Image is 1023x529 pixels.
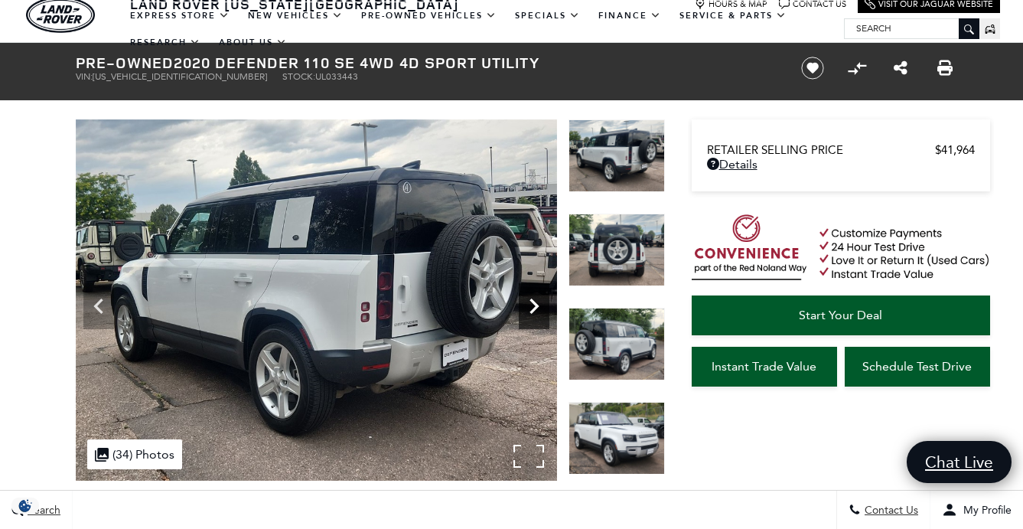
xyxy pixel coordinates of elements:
a: Details [707,157,975,171]
a: Specials [506,2,589,29]
span: Contact Us [861,504,918,517]
a: Service & Parts [670,2,796,29]
span: Start Your Deal [799,308,882,322]
div: Next [519,283,549,329]
span: Retailer Selling Price [707,143,935,157]
span: Instant Trade Value [712,359,816,374]
img: Used 2020 Fuji White Land Rover SE image 12 [569,214,665,286]
span: Stock: [282,71,315,82]
span: Chat Live [917,452,1001,472]
button: Compare Vehicle [845,57,868,80]
a: Finance [589,2,670,29]
h1: 2020 Defender 110 SE 4WD 4D Sport Utility [76,54,776,71]
img: Used 2020 Fuji White Land Rover SE image 11 [569,119,665,192]
nav: Main Navigation [121,2,844,56]
a: EXPRESS STORE [121,2,239,29]
img: Opt-Out Icon [8,498,43,514]
a: Retailer Selling Price $41,964 [707,143,975,157]
a: Research [121,29,210,56]
img: Used 2020 Fuji White Land Rover SE image 11 [76,119,557,481]
span: My Profile [957,504,1012,517]
span: Schedule Test Drive [862,359,972,374]
button: Save vehicle [796,56,829,80]
a: Chat Live [907,441,1012,483]
input: Search [845,19,979,38]
a: New Vehicles [239,2,352,29]
button: Open user profile menu [930,491,1023,529]
section: Click to Open Cookie Consent Modal [8,498,43,514]
span: $41,964 [935,143,975,157]
a: Start Your Deal [692,296,990,335]
a: Schedule Test Drive [845,347,990,387]
a: Share this Pre-Owned 2020 Defender 110 SE 4WD 4D Sport Utility [894,59,907,77]
img: Used 2020 Fuji White Land Rover SE image 13 [569,308,665,380]
div: (34) Photos [87,439,182,469]
strong: Pre-Owned [76,52,174,73]
span: VIN: [76,71,93,82]
img: Used 2020 Fuji White Land Rover SE image 14 [569,402,665,475]
a: About Us [210,29,296,56]
span: [US_VEHICLE_IDENTIFICATION_NUMBER] [93,71,267,82]
a: Print this Pre-Owned 2020 Defender 110 SE 4WD 4D Sport Utility [937,59,953,77]
a: Instant Trade Value [692,347,837,387]
span: UL033443 [315,71,358,82]
div: Previous [83,283,114,329]
a: Pre-Owned Vehicles [352,2,506,29]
